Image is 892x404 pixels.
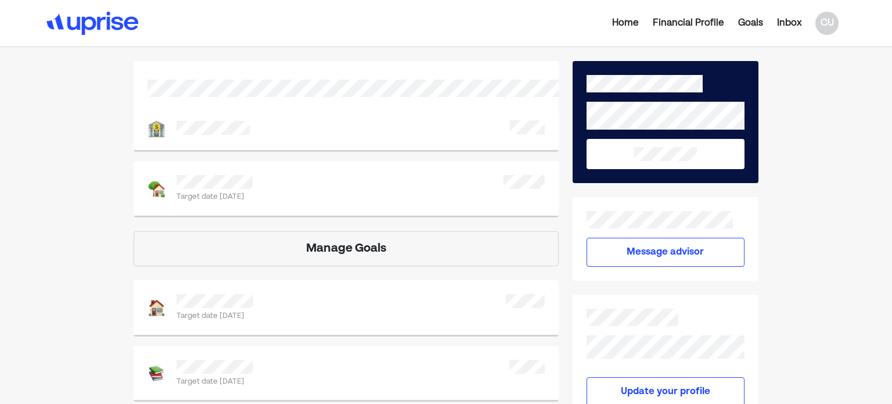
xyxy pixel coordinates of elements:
div: CU [815,12,839,35]
div: Home [612,16,639,30]
div: Goals [738,16,763,30]
span: Target date [DATE] [177,191,253,203]
span: Target date [DATE] [177,376,253,388]
span: Target date [DATE] [177,310,253,323]
button: Message advisor [587,238,744,267]
div: Inbox [777,16,801,30]
div: Manage Goals [134,231,558,266]
div: Financial Profile [653,16,724,30]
